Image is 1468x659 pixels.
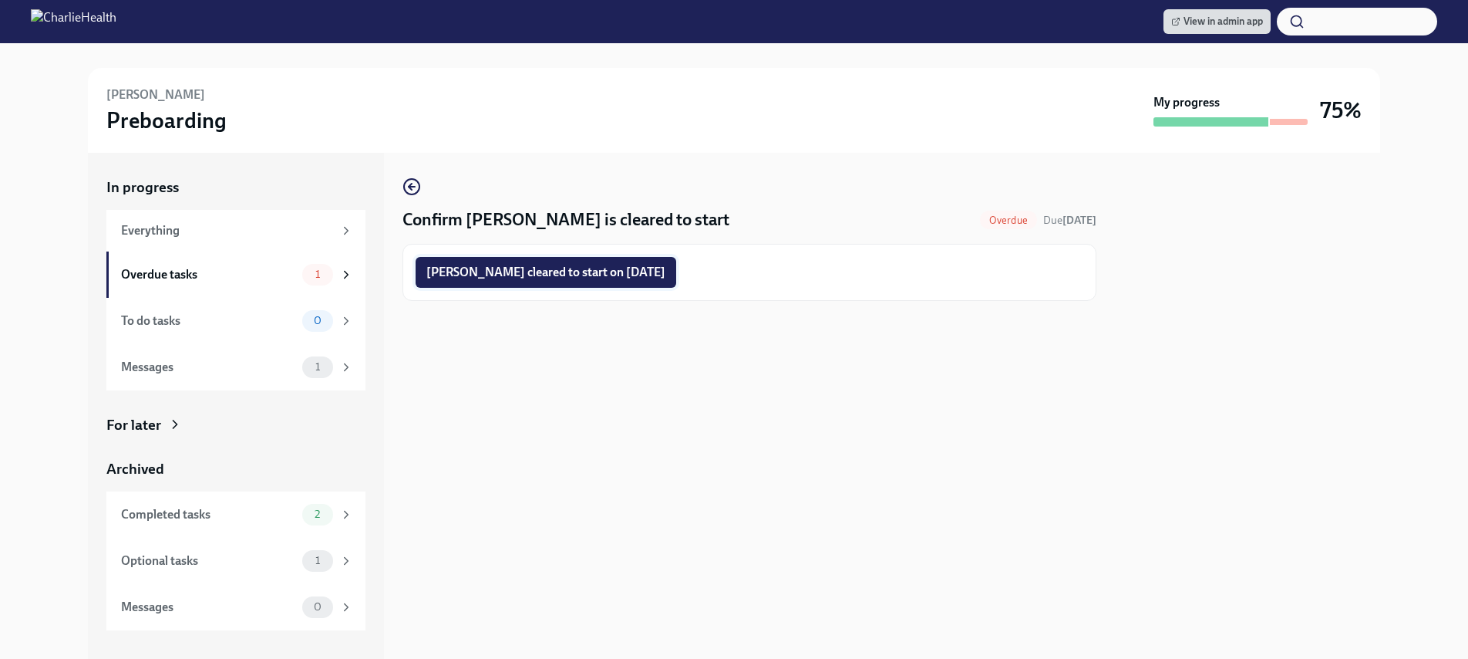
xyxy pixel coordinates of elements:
[416,257,676,288] button: [PERSON_NAME] cleared to start on [DATE]
[306,269,329,280] span: 1
[106,298,365,344] a: To do tasks0
[31,9,116,34] img: CharlieHealth
[1043,213,1096,228] span: September 7th, 2025 09:00
[121,506,296,523] div: Completed tasks
[1153,94,1220,111] strong: My progress
[306,555,329,566] span: 1
[1163,9,1271,34] a: View in admin app
[305,601,331,613] span: 0
[426,265,665,280] span: [PERSON_NAME] cleared to start on [DATE]
[980,215,1037,226] span: Overdue
[1171,14,1263,29] span: View in admin app
[121,313,296,329] div: To do tasks
[402,208,729,231] h4: Confirm [PERSON_NAME] is cleared to start
[106,459,365,479] a: Archived
[121,359,296,376] div: Messages
[305,509,329,520] span: 2
[121,553,296,569] div: Optional tasks
[106,538,365,584] a: Optional tasks1
[1043,214,1096,227] span: Due
[106,177,365,198] a: In progress
[106,252,365,298] a: Overdue tasks1
[121,266,296,283] div: Overdue tasks
[106,210,365,252] a: Everything
[121,222,333,239] div: Everything
[106,584,365,630] a: Messages0
[106,415,365,435] a: For later
[1062,214,1096,227] strong: [DATE]
[106,344,365,390] a: Messages1
[305,315,331,326] span: 0
[106,86,205,103] h6: [PERSON_NAME]
[106,492,365,538] a: Completed tasks2
[106,415,161,435] div: For later
[306,361,329,373] span: 1
[121,599,296,616] div: Messages
[106,106,227,134] h3: Preboarding
[1320,96,1362,124] h3: 75%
